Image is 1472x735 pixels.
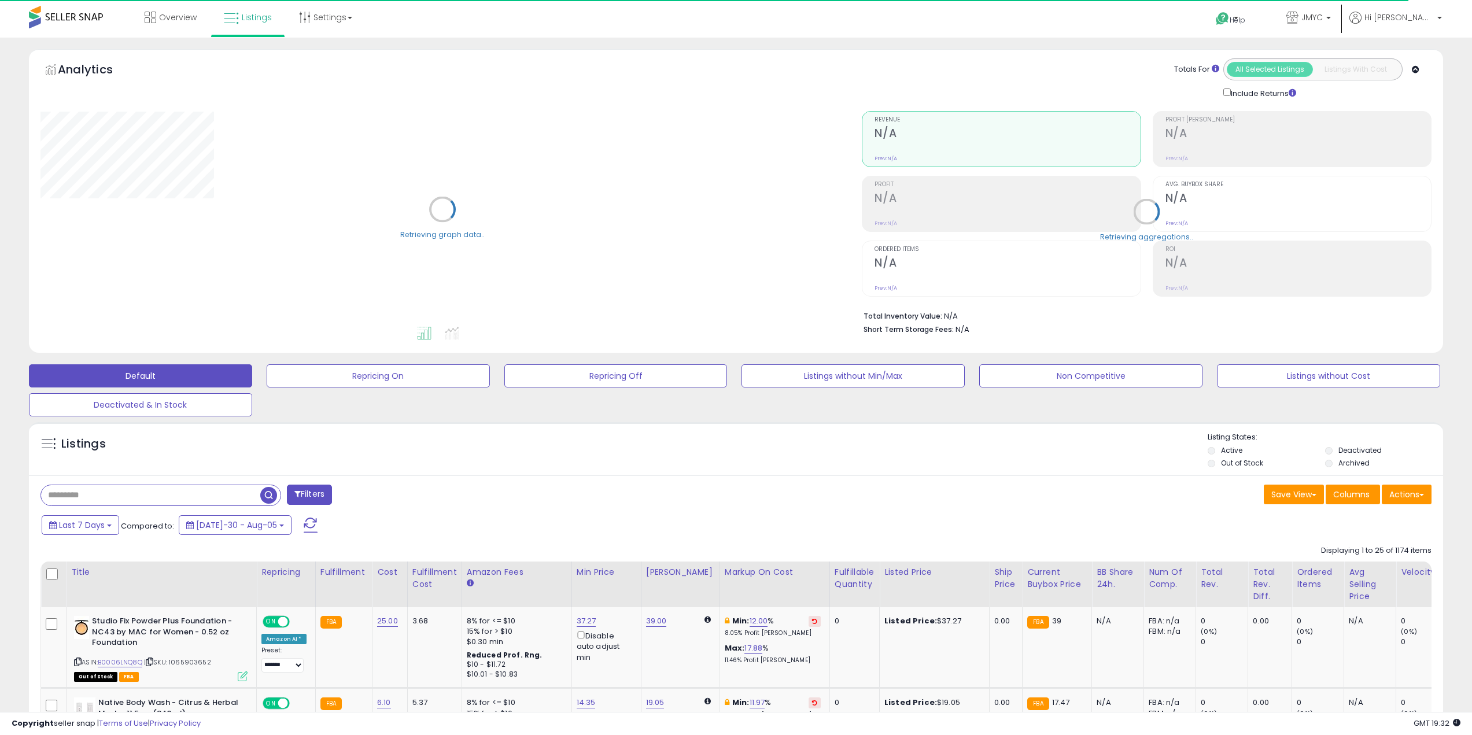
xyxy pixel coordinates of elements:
div: Velocity [1401,566,1443,578]
div: Num of Comp. [1149,566,1191,590]
div: 0 [1297,616,1344,626]
small: Amazon Fees. [467,578,474,589]
div: N/A [1349,616,1387,626]
a: 39.00 [646,615,667,627]
div: $10 - $11.72 [467,660,563,670]
div: $19.05 [884,697,980,708]
span: JMYC [1301,12,1323,23]
button: Listings without Cost [1217,364,1440,387]
div: 0.00 [994,697,1013,708]
span: FBA [119,672,139,682]
div: 0 [1401,616,1448,626]
b: Reduced Prof. Rng. [467,650,543,660]
label: Out of Stock [1221,458,1263,468]
button: Non Competitive [979,364,1202,387]
div: Amazon AI * [261,634,307,644]
button: [DATE]-30 - Aug-05 [179,515,292,535]
div: Fulfillment [320,566,367,578]
div: 0.00 [1253,697,1283,708]
div: % [725,643,821,664]
div: 0.00 [994,616,1013,626]
b: Native Body Wash - Citrus & Herbal Musk - 11.5 oz (340ml) [98,697,239,722]
div: Preset: [261,647,307,673]
button: Save View [1264,485,1324,504]
div: $10.01 - $10.83 [467,670,563,679]
a: 6.10 [377,697,391,708]
div: 0 [1201,697,1248,708]
div: [PERSON_NAME] [646,566,715,578]
div: Current Buybox Price [1027,566,1087,590]
a: 25.00 [377,615,398,627]
button: Default [29,364,252,387]
span: OFF [288,699,307,708]
b: Min: [732,615,750,626]
div: FBM: n/a [1149,626,1187,637]
div: Fulfillable Quantity [835,566,875,590]
label: Archived [1338,458,1370,468]
button: Filters [287,485,332,505]
button: All Selected Listings [1227,62,1313,77]
a: 11.97 [750,697,765,708]
div: 8% for <= $10 [467,616,563,626]
small: FBA [320,697,342,710]
small: (0%) [1201,709,1217,718]
button: Repricing Off [504,364,728,387]
span: Hi [PERSON_NAME] [1364,12,1434,23]
span: Columns [1333,489,1370,500]
small: (0%) [1297,709,1313,718]
div: 5.37 [412,697,453,708]
h5: Analytics [58,61,135,80]
div: 15% for > $10 [467,708,563,719]
label: Deactivated [1338,445,1382,455]
span: 39 [1052,615,1061,626]
div: Avg Selling Price [1349,566,1391,603]
div: 0.00 [1253,616,1283,626]
div: 8% for <= $10 [467,697,563,708]
div: Retrieving graph data.. [400,229,485,239]
div: N/A [1097,616,1135,626]
span: 17.47 [1052,697,1070,708]
b: Min: [732,697,750,708]
div: 0 [835,697,870,708]
span: [DATE]-30 - Aug-05 [196,519,277,531]
div: Listed Price [884,566,984,578]
th: The percentage added to the cost of goods (COGS) that forms the calculator for Min & Max prices. [720,562,829,607]
div: 0 [1401,637,1448,647]
a: Hi [PERSON_NAME] [1349,12,1442,38]
div: Ship Price [994,566,1017,590]
div: Repricing [261,566,311,578]
span: Listings [242,12,272,23]
div: Fulfillment Cost [412,566,457,590]
a: Terms of Use [99,718,148,729]
b: Studio Fix Powder Plus Foundation - NC43 by MAC for Women - 0.52 oz Foundation [92,616,233,651]
div: Cost [377,566,403,578]
div: Include Returns [1215,86,1310,99]
small: (0%) [1201,627,1217,636]
span: 2025-08-13 19:32 GMT [1414,718,1460,729]
small: (0%) [1401,709,1417,718]
small: FBA [320,616,342,629]
small: (0%) [1401,627,1417,636]
div: Totals For [1174,64,1219,75]
button: Last 7 Days [42,515,119,535]
div: FBA: n/a [1149,616,1187,626]
div: Retrieving aggregations.. [1100,231,1193,242]
div: Total Rev. [1201,566,1243,590]
div: Total Rev. Diff. [1253,566,1287,603]
strong: Copyright [12,718,54,729]
div: BB Share 24h. [1097,566,1139,590]
button: Columns [1326,485,1380,504]
a: 17.88 [744,642,762,654]
a: 12.00 [750,615,768,627]
button: Deactivated & In Stock [29,393,252,416]
div: FBM: n/a [1149,708,1187,719]
div: Markup on Cost [725,566,825,578]
span: | SKU: 1065903652 [144,658,211,667]
a: 19.05 [646,697,665,708]
small: FBA [1027,697,1049,710]
div: 0 [1201,616,1248,626]
span: Help [1230,15,1245,25]
a: B0006LNQ8Q [98,658,142,667]
span: OFF [288,617,307,627]
div: $37.27 [884,616,980,626]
